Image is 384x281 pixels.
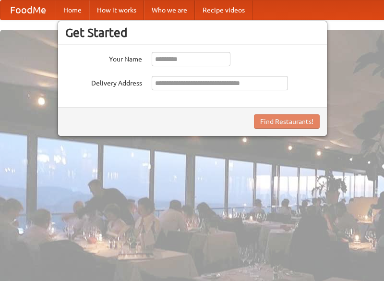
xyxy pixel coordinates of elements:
label: Your Name [65,52,142,64]
a: How it works [89,0,144,20]
a: Who we are [144,0,195,20]
a: Home [56,0,89,20]
h3: Get Started [65,25,320,40]
button: Find Restaurants! [254,114,320,129]
label: Delivery Address [65,76,142,88]
a: FoodMe [0,0,56,20]
a: Recipe videos [195,0,252,20]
